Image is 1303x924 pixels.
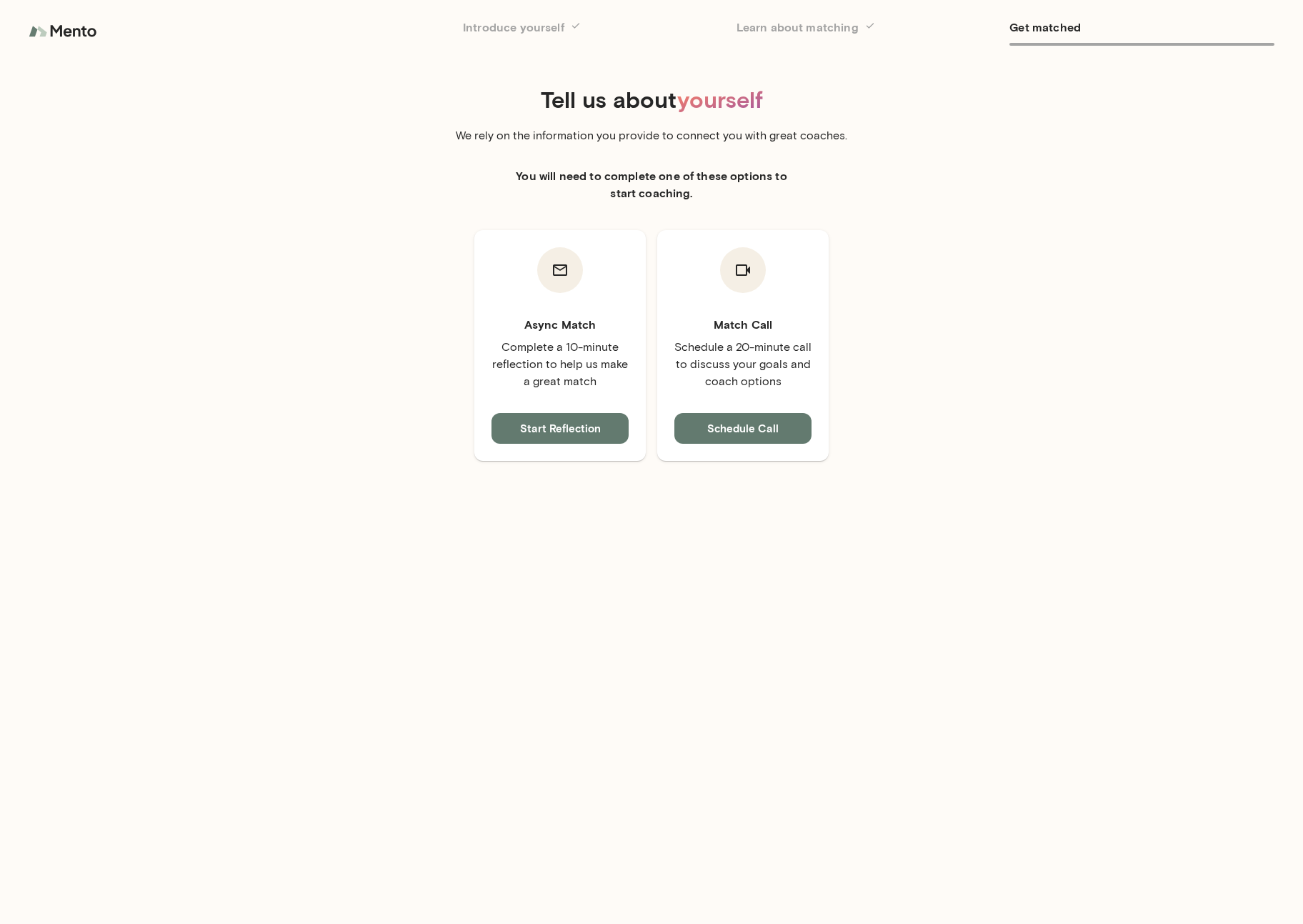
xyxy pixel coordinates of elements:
h4: Tell us about [114,86,1189,113]
img: logo [29,17,100,46]
p: We rely on the information you provide to connect you with great coaches. [451,127,852,144]
h6: Match Call [674,316,812,333]
h6: Introduce yourself [463,17,728,37]
p: Schedule a 20-minute call to discuss your goals and coach options [674,339,812,390]
button: Schedule Call [674,413,812,443]
p: Complete a 10-minute reflection to help us make a great match [491,339,629,390]
h6: You will need to complete one of these options to start coaching. [509,167,794,202]
h6: Get matched [1009,17,1274,37]
span: yourself [677,85,763,113]
button: Start Reflection [491,413,629,443]
h6: Learn about matching [737,17,1002,37]
h6: Async Match [491,316,629,333]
